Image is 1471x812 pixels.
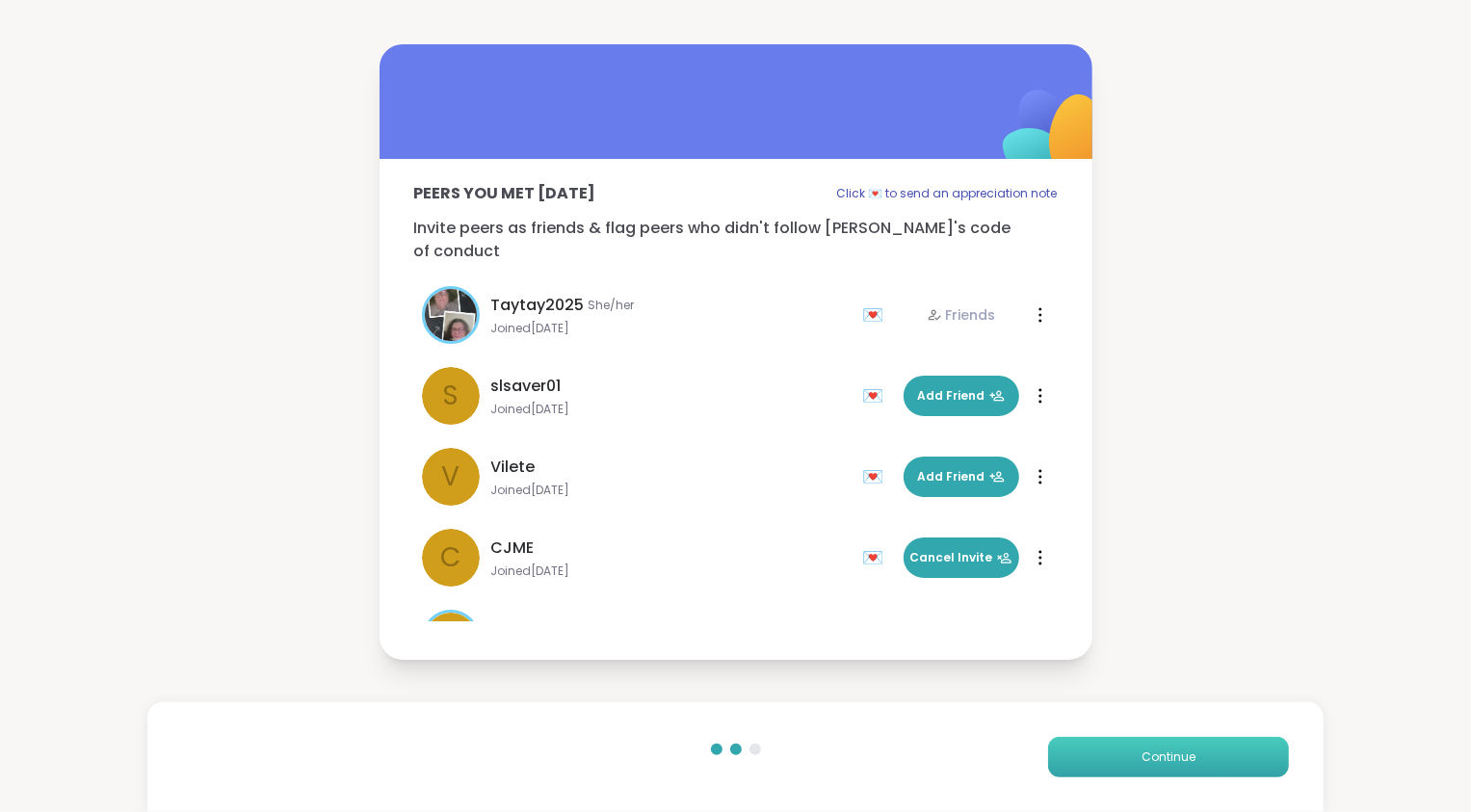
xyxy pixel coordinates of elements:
button: Cancel Invite [904,537,1019,578]
p: Peers you met [DATE] [414,182,596,205]
span: Continue [1142,748,1195,766]
p: Invite peers as friends & flag peers who didn't follow [PERSON_NAME]'s code of conduct [414,217,1058,263]
span: Joined [DATE] [491,483,852,498]
div: 💌 [863,542,892,573]
span: Vilete [491,456,536,479]
div: Friends [927,305,996,325]
span: Add Friend [918,468,1005,485]
div: 💌 [863,300,892,330]
span: Cancel Invite [909,549,1012,566]
p: Click 💌 to send an appreciation note [837,182,1058,205]
img: ShareWell Logomark [958,39,1149,231]
div: 💌 [863,461,892,492]
button: Continue [1048,737,1289,777]
span: V [441,457,460,497]
button: Add Friend [904,376,1019,416]
span: C [440,537,460,578]
span: s [442,376,459,416]
img: Taytay2025 [425,289,477,341]
div: 💌 [863,380,892,411]
span: slsaver01 [491,375,562,398]
span: dennisthemenace [491,617,634,641]
span: Joined [DATE] [491,563,852,579]
span: Joined [DATE] [491,321,852,336]
span: d [441,618,460,659]
span: Add Friend [918,387,1005,405]
span: She/her [589,298,635,313]
span: CJME [491,537,535,560]
button: Add Friend [904,457,1019,497]
span: Joined [DATE] [491,402,852,417]
span: Taytay2025 [491,294,585,317]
